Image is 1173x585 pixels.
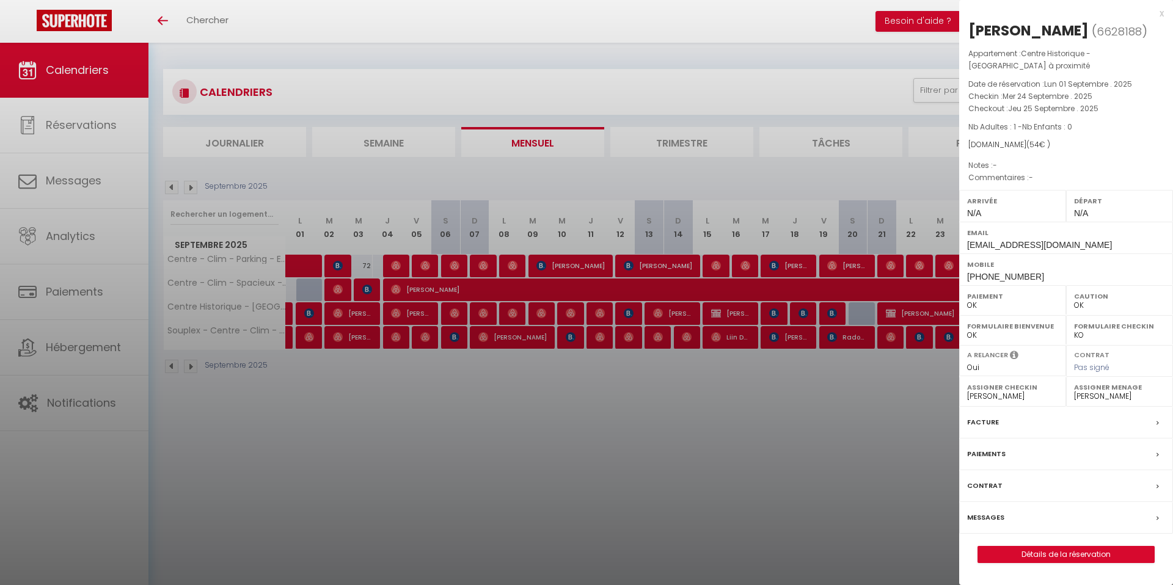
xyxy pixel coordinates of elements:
span: [PHONE_NUMBER] [967,272,1044,282]
span: Pas signé [1074,362,1109,372]
label: Formulaire Checkin [1074,320,1165,332]
span: Lun 01 Septembre . 2025 [1044,79,1132,89]
span: N/A [1074,208,1088,218]
span: - [993,160,997,170]
label: Caution [1074,290,1165,302]
span: - [1029,172,1033,183]
span: [EMAIL_ADDRESS][DOMAIN_NAME] [967,240,1112,250]
p: Checkin : [968,90,1164,103]
span: ( € ) [1026,139,1050,150]
i: Sélectionner OUI si vous souhaiter envoyer les séquences de messages post-checkout [1010,350,1018,363]
label: Assigner Menage [1074,381,1165,393]
div: [PERSON_NAME] [968,21,1089,40]
label: Formulaire Bienvenue [967,320,1058,332]
button: Détails de la réservation [977,546,1155,563]
p: Appartement : [968,48,1164,72]
label: Assigner Checkin [967,381,1058,393]
span: Centre Historique - [GEOGRAPHIC_DATA] à proximité [968,48,1091,71]
p: Date de réservation : [968,78,1164,90]
label: Paiements [967,448,1006,460]
label: Départ [1074,195,1165,207]
a: Détails de la réservation [978,547,1154,562]
label: Contrat [1074,350,1109,358]
p: Notes : [968,159,1164,172]
span: 54 [1029,139,1039,150]
p: Commentaires : [968,172,1164,184]
div: x [959,6,1164,21]
span: ( ) [1092,23,1147,40]
div: [DOMAIN_NAME] [968,139,1164,151]
span: N/A [967,208,981,218]
label: Messages [967,511,1004,524]
span: Nb Adultes : 1 - [968,122,1072,132]
span: Jeu 25 Septembre . 2025 [1008,103,1098,114]
span: 6628188 [1097,24,1142,39]
span: Nb Enfants : 0 [1022,122,1072,132]
span: Mer 24 Septembre . 2025 [1003,91,1092,101]
label: Mobile [967,258,1165,271]
label: Facture [967,416,999,429]
label: Email [967,227,1165,239]
label: A relancer [967,350,1008,360]
label: Paiement [967,290,1058,302]
p: Checkout : [968,103,1164,115]
label: Contrat [967,479,1003,492]
label: Arrivée [967,195,1058,207]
